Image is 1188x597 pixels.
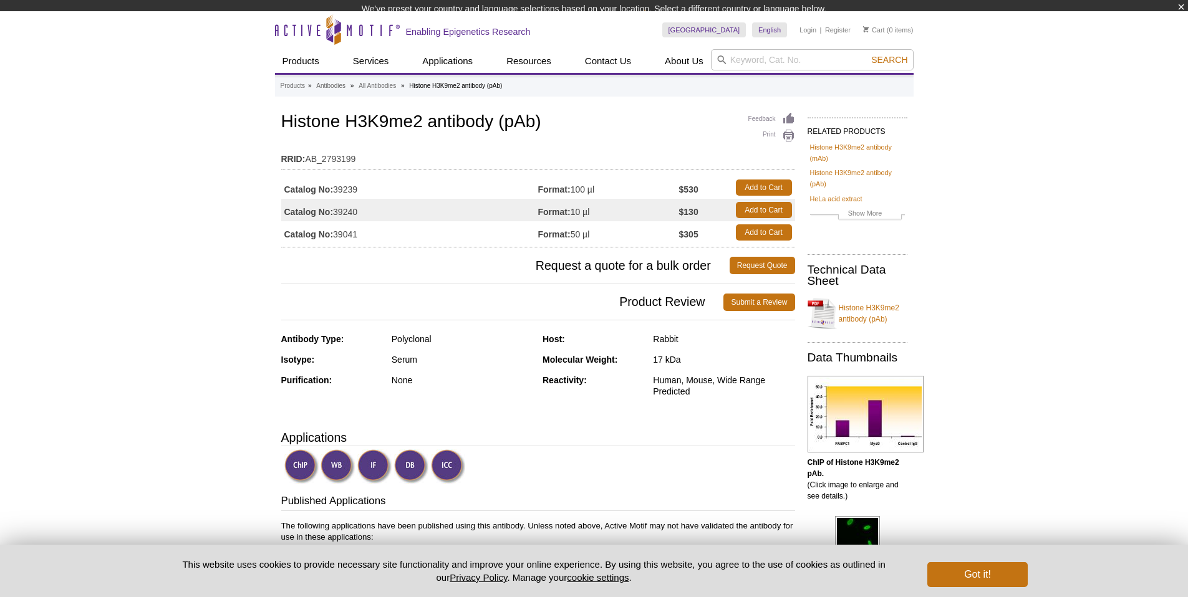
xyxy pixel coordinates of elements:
[538,229,571,240] strong: Format:
[653,333,794,345] div: Rabbit
[308,82,312,89] li: »
[281,494,795,511] h3: Published Applications
[723,294,794,311] a: Submit a Review
[281,199,538,221] td: 39240
[644,9,677,39] img: Change Here
[808,264,907,287] h2: Technical Data Sheet
[748,129,795,143] a: Print
[752,22,787,37] a: English
[927,562,1027,587] button: Got it!
[284,449,319,484] img: ChIP Validated
[281,355,315,365] strong: Isotype:
[401,82,405,89] li: »
[730,257,795,274] a: Request Quote
[281,334,344,344] strong: Antibody Type:
[275,49,327,73] a: Products
[577,49,639,73] a: Contact Us
[499,49,559,73] a: Resources
[820,22,822,37] li: |
[345,49,397,73] a: Services
[736,224,792,241] a: Add to Cart
[867,54,911,65] button: Search
[321,449,355,484] img: Western Blot Validated
[161,558,907,584] p: This website uses cookies to provide necessary site functionality and improve your online experie...
[808,376,924,452] img: Histone H3K9me2 antibody (pAb) tested by ChIP.
[281,176,538,199] td: 39239
[450,572,507,583] a: Privacy Policy
[808,295,907,332] a: Histone H3K9me2 antibody (pAb)
[810,167,905,189] a: Histone H3K9me2 antibody (pAb)
[281,80,305,92] a: Products
[810,193,862,204] a: HeLa acid extract
[871,55,907,65] span: Search
[394,449,428,484] img: Dot Blot Validated
[350,82,354,89] li: »
[679,184,698,195] strong: $530
[538,184,571,195] strong: Format:
[810,141,905,164] a: Histone H3K9me2 antibody (mAb)
[538,199,679,221] td: 10 µl
[281,375,332,385] strong: Purification:
[808,117,907,140] h2: RELATED PRODUCTS
[748,112,795,126] a: Feedback
[281,153,306,165] strong: RRID:
[799,26,816,34] a: Login
[431,449,465,484] img: Immunocytochemistry Validated
[284,184,334,195] strong: Catalog No:
[711,49,914,70] input: Keyword, Cat. No.
[863,22,914,37] li: (0 items)
[415,49,480,73] a: Applications
[810,208,905,222] a: Show More
[863,26,885,34] a: Cart
[825,26,851,34] a: Register
[538,206,571,217] strong: Format:
[543,355,617,365] strong: Molecular Weight:
[281,294,724,311] span: Product Review
[392,375,533,386] div: None
[657,49,711,73] a: About Us
[808,352,907,363] h2: Data Thumbnails
[357,449,392,484] img: Immunofluorescence Validated
[653,375,794,397] div: Human, Mouse, Wide Range Predicted
[392,333,533,345] div: Polyclonal
[392,354,533,365] div: Serum
[281,428,795,447] h3: Applications
[316,80,345,92] a: Antibodies
[538,176,679,199] td: 100 µl
[359,80,396,92] a: All Antibodies
[284,206,334,217] strong: Catalog No:
[409,82,502,89] li: Histone H3K9me2 antibody (pAb)
[281,146,795,166] td: AB_2793199
[736,202,792,218] a: Add to Cart
[736,179,792,196] a: Add to Cart
[679,229,698,240] strong: $305
[284,229,334,240] strong: Catalog No:
[863,26,869,32] img: Your Cart
[808,457,907,502] p: (Click image to enlarge and see details.)
[406,26,531,37] h2: Enabling Epigenetics Research
[662,22,746,37] a: [GEOGRAPHIC_DATA]
[543,375,587,385] strong: Reactivity:
[281,257,730,274] span: Request a quote for a bulk order
[679,206,698,217] strong: $130
[538,221,679,244] td: 50 µl
[567,572,629,583] button: cookie settings
[808,458,899,478] b: ChIP of Histone H3K9me2 pAb.
[653,354,794,365] div: 17 kDa
[543,334,565,344] strong: Host:
[281,221,538,244] td: 39041
[281,112,795,133] h1: Histone H3K9me2 antibody (pAb)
